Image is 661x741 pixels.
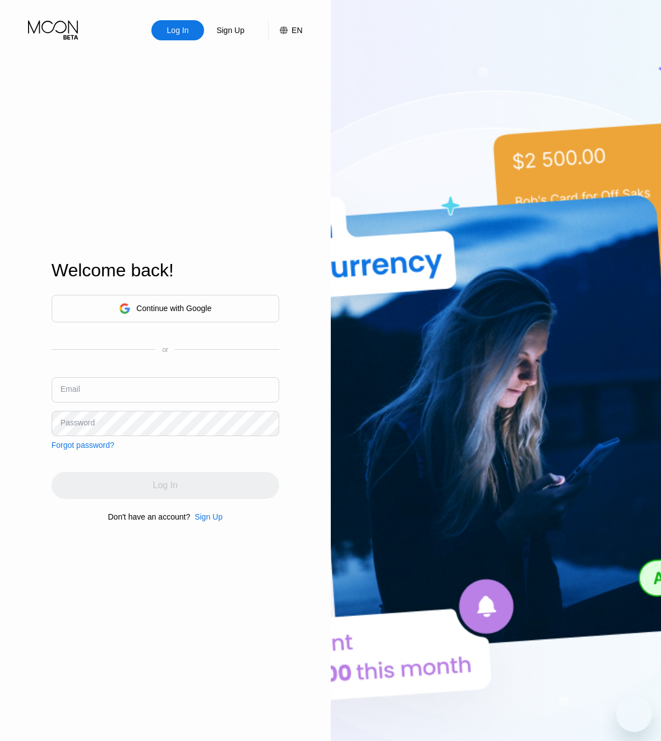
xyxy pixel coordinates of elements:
div: or [162,346,168,354]
div: Log In [166,25,190,36]
div: Sign Up [195,512,223,521]
div: Sign Up [190,512,223,521]
div: Forgot password? [52,441,114,450]
div: Continue with Google [136,304,211,313]
div: EN [268,20,302,40]
div: Don't have an account? [108,512,191,521]
div: Sign Up [204,20,257,40]
div: Password [61,418,95,427]
div: Sign Up [215,25,246,36]
div: EN [292,26,302,35]
div: Email [61,385,80,393]
div: Welcome back! [52,260,279,281]
iframe: Кнопка запуска окна обмена сообщениями [616,696,652,732]
div: Log In [151,20,204,40]
div: Continue with Google [52,295,279,322]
